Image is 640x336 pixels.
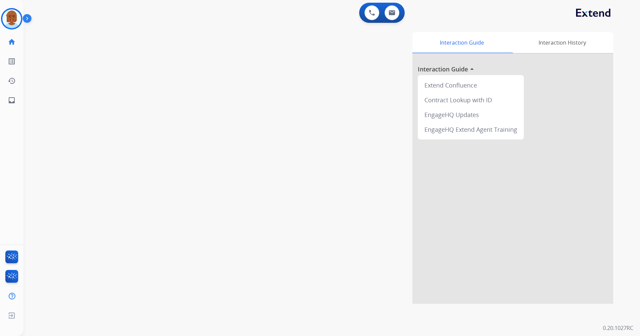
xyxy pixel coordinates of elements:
[603,324,633,332] p: 0.20.1027RC
[8,57,16,65] mat-icon: list_alt
[8,96,16,104] mat-icon: inbox
[2,9,21,28] img: avatar
[420,107,521,122] div: EngageHQ Updates
[420,78,521,93] div: Extend Confluence
[8,38,16,46] mat-icon: home
[412,32,511,53] div: Interaction Guide
[420,122,521,137] div: EngageHQ Extend Agent Training
[8,77,16,85] mat-icon: history
[511,32,613,53] div: Interaction History
[420,93,521,107] div: Contract Lookup with ID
